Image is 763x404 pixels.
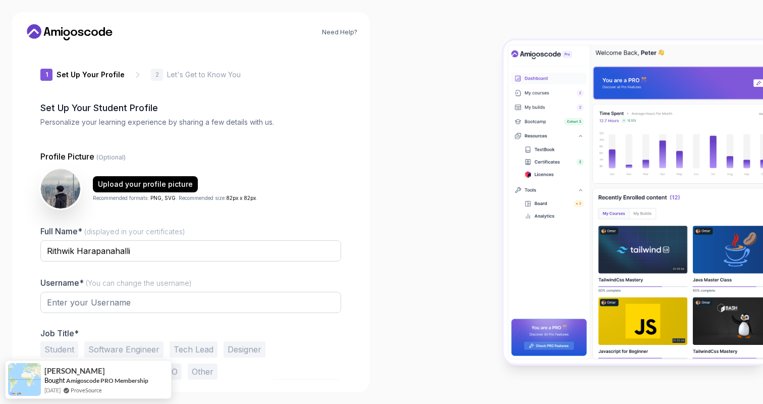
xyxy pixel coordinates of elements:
[45,72,48,78] p: 1
[40,101,341,115] h2: Set Up Your Student Profile
[84,341,163,358] button: Software Engineer
[96,154,126,161] span: (Optional)
[71,386,102,394] a: ProveSource
[322,28,357,36] a: Need Help?
[86,279,192,287] span: (You can change the username)
[93,176,198,192] button: Upload your profile picture
[44,367,105,375] span: [PERSON_NAME]
[40,117,341,127] p: Personalize your learning experience by sharing a few details with us.
[24,24,115,40] a: Home link
[57,70,125,80] p: Set Up Your Profile
[504,40,763,364] img: Amigoscode Dashboard
[41,169,80,209] img: user profile image
[270,380,341,400] button: Next
[150,194,176,200] span: PNG, SVG
[98,179,193,189] div: Upload your profile picture
[40,328,341,338] p: Job Title*
[44,376,65,384] span: Bought
[167,70,241,80] p: Let's Get to Know You
[40,226,185,236] label: Full Name*
[44,386,61,394] span: [DATE]
[40,150,341,163] p: Profile Picture
[155,72,159,78] p: 2
[93,194,257,201] p: Recommended formats: . Recommended size: .
[84,227,185,236] span: (displayed in your certificates)
[226,194,256,200] span: 82px x 82px
[40,240,341,262] input: Enter your Full Name
[66,377,148,384] a: Amigoscode PRO Membership
[8,363,41,396] img: provesource social proof notification image
[170,341,217,358] button: Tech Lead
[40,341,78,358] button: Student
[40,292,341,313] input: Enter your Username
[188,364,217,380] button: Other
[40,278,192,288] label: Username*
[224,341,265,358] button: Designer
